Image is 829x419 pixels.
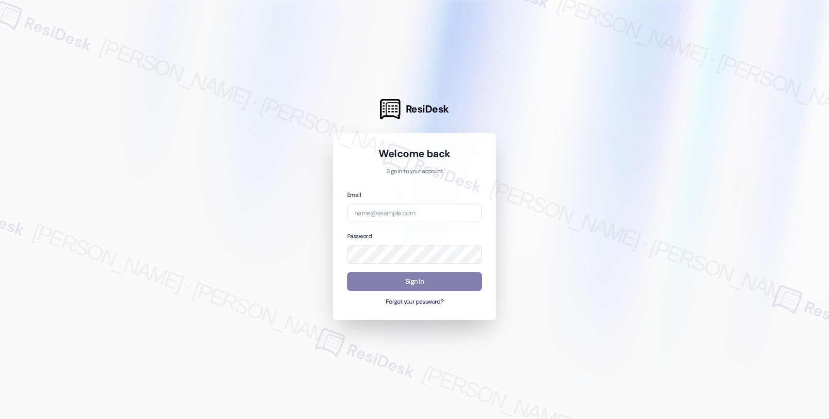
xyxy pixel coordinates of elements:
img: ResiDesk Logo [380,99,400,119]
h1: Welcome back [347,147,482,161]
span: ResiDesk [406,102,449,116]
input: name@example.com [347,204,482,223]
button: Sign In [347,272,482,291]
button: Forgot your password? [347,298,482,306]
label: Email [347,191,361,199]
p: Sign in to your account [347,167,482,176]
label: Password [347,232,372,240]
